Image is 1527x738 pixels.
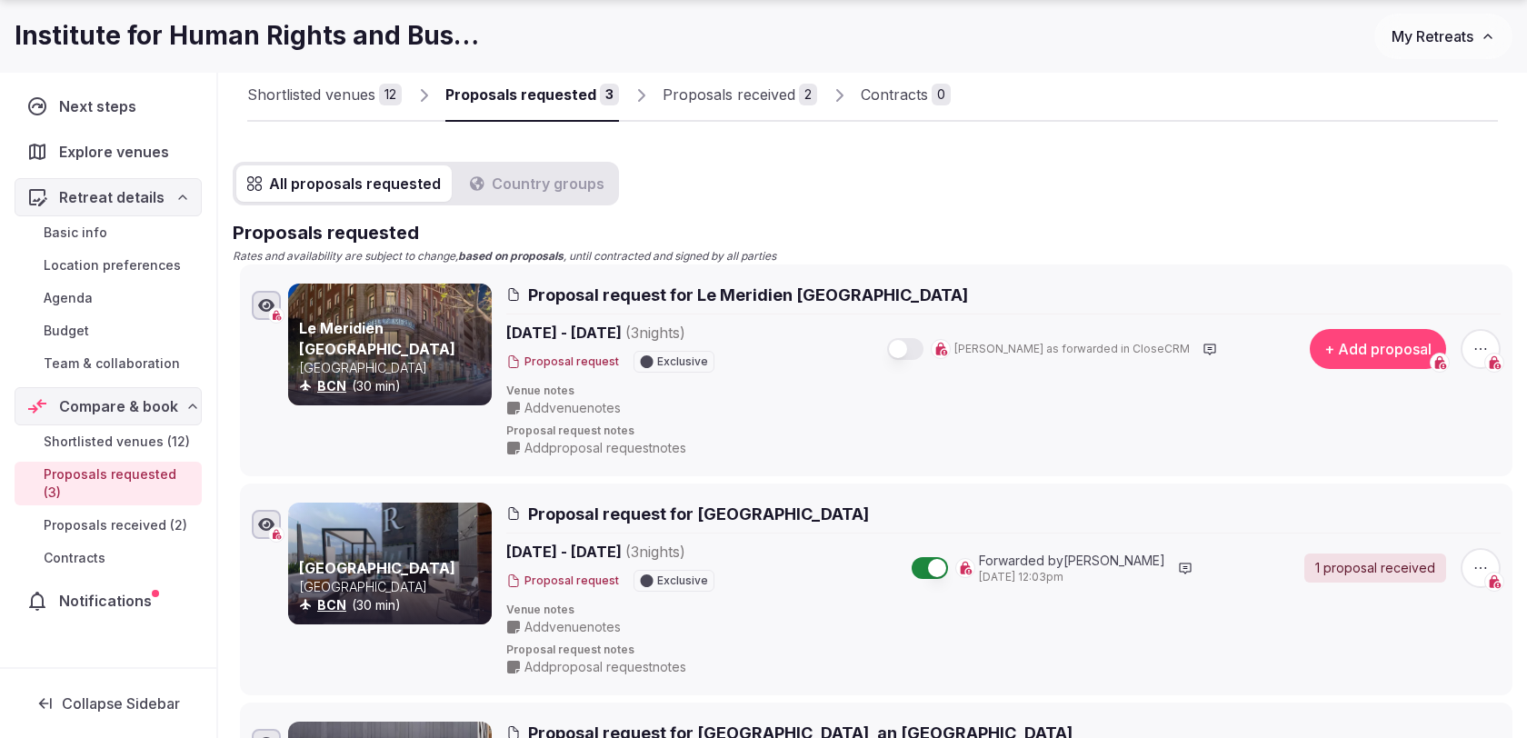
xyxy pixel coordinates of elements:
[44,322,89,340] span: Budget
[299,596,488,614] div: (30 min)
[979,570,1165,585] span: [DATE] 12:03pm
[506,322,826,344] span: [DATE] - [DATE]
[44,465,195,502] span: Proposals requested (3)
[1304,553,1446,583] a: 1 proposal received
[15,253,202,278] a: Location preferences
[459,165,615,202] button: Country groups
[15,513,202,538] a: Proposals received (2)
[600,84,619,105] div: 3
[15,133,202,171] a: Explore venues
[524,658,686,676] span: Add proposal request notes
[506,354,619,370] button: Proposal request
[59,95,144,117] span: Next steps
[379,84,402,105] div: 12
[524,439,686,457] span: Add proposal request notes
[861,69,951,122] a: Contracts0
[524,618,621,636] span: Add venue notes
[15,429,202,454] a: Shortlisted venues (12)
[44,289,93,307] span: Agenda
[445,69,619,122] a: Proposals requested3
[932,84,951,105] div: 0
[954,342,1190,357] span: [PERSON_NAME] as forwarded in CloseCRM
[299,377,488,395] div: (30 min)
[979,552,1165,570] span: Forwarded by [PERSON_NAME]
[15,18,480,54] h1: Institute for Human Rights and Business
[15,220,202,245] a: Basic info
[233,220,1512,245] h2: Proposals requested
[657,575,708,586] span: Exclusive
[317,597,346,613] a: BCN
[861,84,928,105] div: Contracts
[528,284,968,306] span: Proposal request for Le Meridien [GEOGRAPHIC_DATA]
[657,356,708,367] span: Exclusive
[15,351,202,376] a: Team & collaboration
[1310,329,1446,369] button: + Add proposal
[458,249,564,263] strong: based on proposals
[15,87,202,125] a: Next steps
[15,285,202,311] a: Agenda
[299,319,455,357] a: Le Meridien [GEOGRAPHIC_DATA]
[524,399,621,417] span: Add venue notes
[506,603,1501,618] span: Venue notes
[62,694,180,713] span: Collapse Sidebar
[625,324,685,342] span: ( 3 night s )
[15,683,202,723] button: Collapse Sidebar
[15,318,202,344] a: Budget
[15,582,202,620] a: Notifications
[299,359,488,377] p: [GEOGRAPHIC_DATA]
[506,424,1501,439] span: Proposal request notes
[59,395,178,417] span: Compare & book
[59,141,176,163] span: Explore venues
[506,643,1501,658] span: Proposal request notes
[799,84,817,105] div: 2
[663,69,817,122] a: Proposals received2
[663,84,795,105] div: Proposals received
[44,433,190,451] span: Shortlisted venues (12)
[44,224,107,242] span: Basic info
[506,541,826,563] span: [DATE] - [DATE]
[1392,27,1473,45] span: My Retreats
[15,545,202,571] a: Contracts
[445,84,596,105] div: Proposals requested
[1374,14,1512,59] button: My Retreats
[44,354,180,373] span: Team & collaboration
[625,543,685,561] span: ( 3 night s )
[15,462,202,505] a: Proposals requested (3)
[506,573,619,589] button: Proposal request
[247,69,402,122] a: Shortlisted venues12
[317,378,346,394] a: BCN
[59,186,165,208] span: Retreat details
[236,165,452,202] button: All proposals requested
[233,249,1512,264] p: Rates and availability are subject to change, , until contracted and signed by all parties
[299,578,488,596] p: [GEOGRAPHIC_DATA]
[44,256,181,274] span: Location preferences
[59,590,159,612] span: Notifications
[247,84,375,105] div: Shortlisted venues
[506,384,1501,399] span: Venue notes
[528,503,869,525] span: Proposal request for [GEOGRAPHIC_DATA]
[44,549,105,567] span: Contracts
[299,559,455,577] a: [GEOGRAPHIC_DATA]
[44,516,187,534] span: Proposals received (2)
